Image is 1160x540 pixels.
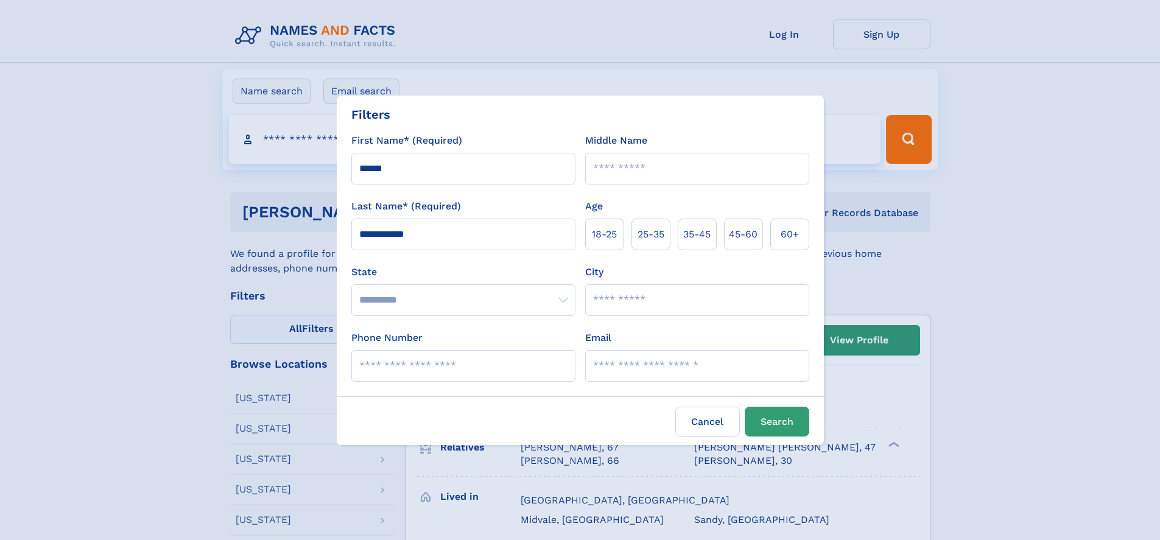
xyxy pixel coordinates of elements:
[351,265,575,279] label: State
[683,227,711,242] span: 35‑45
[585,265,603,279] label: City
[675,407,740,437] label: Cancel
[592,227,617,242] span: 18‑25
[638,227,664,242] span: 25‑35
[745,407,809,437] button: Search
[351,199,461,214] label: Last Name* (Required)
[351,105,390,124] div: Filters
[351,331,423,345] label: Phone Number
[781,227,799,242] span: 60+
[351,133,462,148] label: First Name* (Required)
[585,133,647,148] label: Middle Name
[729,227,758,242] span: 45‑60
[585,331,611,345] label: Email
[585,199,603,214] label: Age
